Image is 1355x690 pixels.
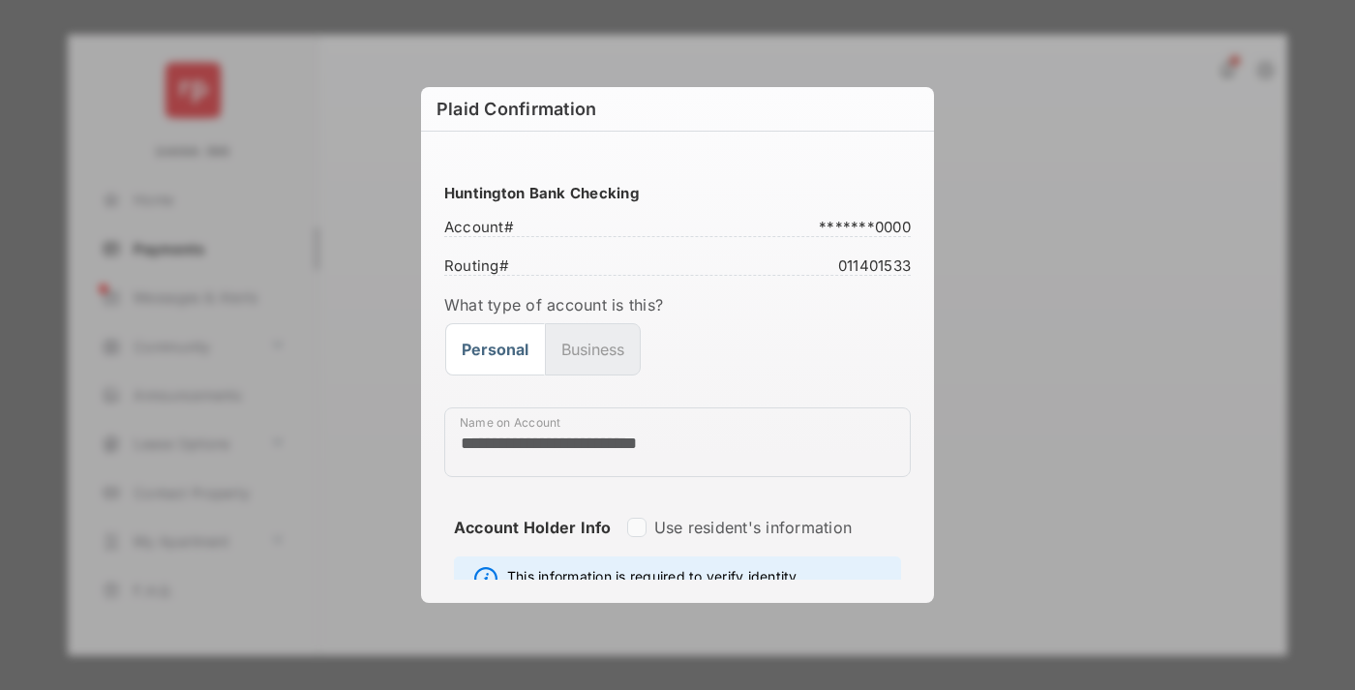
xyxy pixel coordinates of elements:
[545,323,641,375] button: Business
[507,567,800,590] span: This information is required to verify identity.
[444,218,520,232] span: Account #
[444,184,911,202] h3: Huntington Bank Checking
[444,256,515,271] span: Routing #
[421,87,934,132] h6: Plaid Confirmation
[454,518,612,572] strong: Account Holder Info
[445,323,545,375] button: Personal
[654,518,852,537] label: Use resident's information
[832,256,911,271] span: 011401533
[444,295,911,315] label: What type of account is this?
